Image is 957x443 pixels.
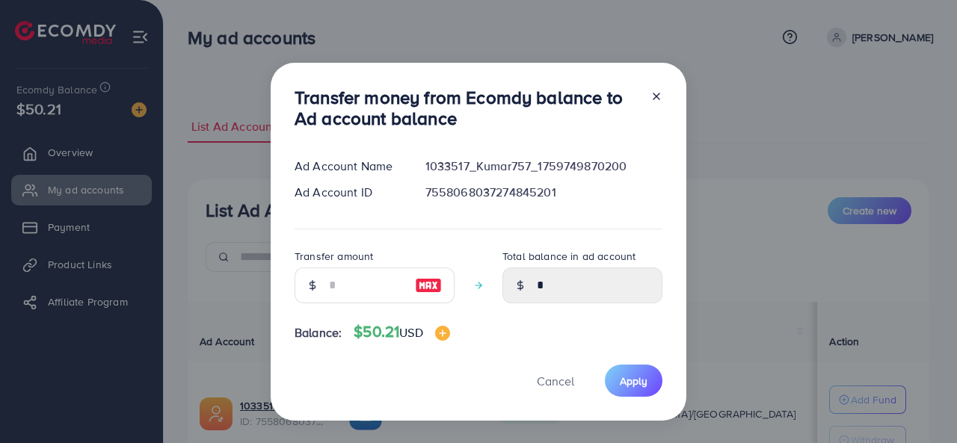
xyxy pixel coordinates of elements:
[502,249,636,264] label: Total balance in ad account
[295,87,638,130] h3: Transfer money from Ecomdy balance to Ad account balance
[295,249,373,264] label: Transfer amount
[605,365,662,397] button: Apply
[283,158,413,175] div: Ad Account Name
[893,376,946,432] iframe: Chat
[283,184,413,201] div: Ad Account ID
[435,326,450,341] img: image
[399,324,422,341] span: USD
[415,276,442,294] img: image
[537,373,574,389] span: Cancel
[620,374,647,388] span: Apply
[413,158,674,175] div: 1033517_Kumar757_1759749870200
[518,365,593,397] button: Cancel
[413,184,674,201] div: 7558068037274845201
[295,324,342,341] span: Balance:
[354,323,449,341] h4: $50.21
